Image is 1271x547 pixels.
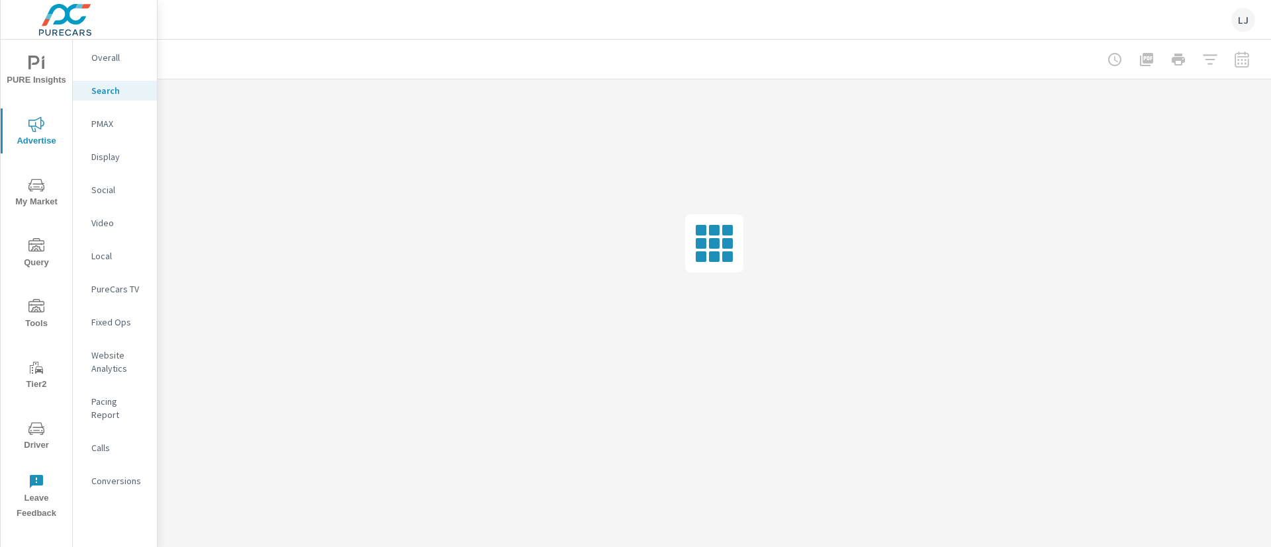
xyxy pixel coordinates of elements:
[91,316,146,329] p: Fixed Ops
[91,395,146,421] p: Pacing Report
[5,421,68,453] span: Driver
[73,213,157,233] div: Video
[91,84,146,97] p: Search
[1231,8,1255,32] div: LJ
[91,117,146,130] p: PMAX
[73,279,157,299] div: PureCars TV
[91,150,146,163] p: Display
[73,180,157,200] div: Social
[1,40,72,526] div: nav menu
[91,183,146,196] p: Social
[73,312,157,332] div: Fixed Ops
[91,349,146,375] p: Website Analytics
[5,474,68,521] span: Leave Feedback
[5,116,68,149] span: Advertise
[73,438,157,458] div: Calls
[73,147,157,167] div: Display
[91,249,146,263] p: Local
[73,81,157,101] div: Search
[73,48,157,67] div: Overall
[5,360,68,392] span: Tier2
[73,471,157,491] div: Conversions
[91,474,146,487] p: Conversions
[91,216,146,230] p: Video
[91,282,146,296] p: PureCars TV
[5,238,68,271] span: Query
[5,177,68,210] span: My Market
[73,345,157,378] div: Website Analytics
[73,392,157,425] div: Pacing Report
[5,56,68,88] span: PURE Insights
[73,246,157,266] div: Local
[73,114,157,134] div: PMAX
[91,51,146,64] p: Overall
[5,299,68,331] span: Tools
[91,441,146,454] p: Calls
